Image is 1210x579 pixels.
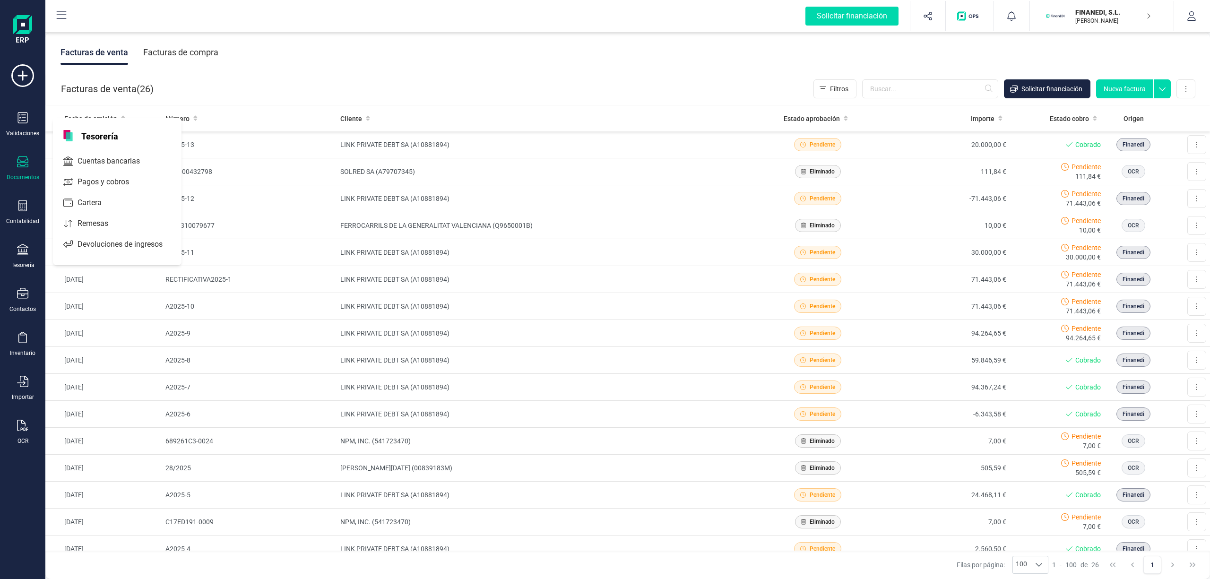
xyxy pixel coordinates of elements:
span: Número [165,114,190,123]
td: C17ED191-0009 [162,509,337,536]
td: [DATE] [45,401,162,428]
td: 7,00 € [882,428,1010,455]
span: Cobrado [1075,409,1101,419]
button: First Page [1104,556,1122,574]
td: [DATE] [45,482,162,509]
span: 94.264,65 € [1066,333,1101,343]
td: [DATE] [45,320,162,347]
span: Cobrado [1075,544,1101,553]
span: Devoluciones de ingresos [74,239,180,250]
button: Logo de OPS [951,1,988,31]
button: Last Page [1184,556,1201,574]
span: Fecha de emisión [64,114,117,123]
td: 2.560,50 € [882,536,1010,562]
span: Eliminado [810,437,835,445]
span: 7,00 € [1083,522,1101,531]
p: FINANEDI, S.L. [1075,8,1151,17]
span: Eliminado [810,221,835,230]
td: [PERSON_NAME][DATE] (00839183M) [337,455,754,482]
p: [PERSON_NAME] [1075,17,1151,25]
span: Finanedi [1123,275,1144,284]
button: Solicitar financiación [794,1,910,31]
td: LINK PRIVATE DEBT SA (A10881894) [337,536,754,562]
div: Importar [12,393,34,401]
div: Contactos [9,305,36,313]
span: Eliminado [810,518,835,526]
td: A2025-4 [162,536,337,562]
td: A2025-10 [162,293,337,320]
td: LINK PRIVATE DEBT SA (A10881894) [337,374,754,401]
span: OCR [1128,518,1139,526]
span: Finanedi [1123,302,1144,311]
td: NPM, INC. (541723470) [337,428,754,455]
div: Contabilidad [6,217,39,225]
span: Pendiente [1072,432,1101,441]
span: Pendiente [810,410,835,418]
span: Cobrado [1075,355,1101,365]
span: 111,84 € [1075,172,1101,181]
span: 71.443,06 € [1066,279,1101,289]
div: Solicitar financiación [805,7,899,26]
span: Pendiente [1072,512,1101,522]
div: Facturas de venta [60,40,128,65]
div: - [1052,560,1099,570]
span: OCR [1128,437,1139,445]
span: Importe [971,114,994,123]
span: Finanedi [1123,491,1144,499]
td: 94.264,65 € [882,320,1010,347]
td: [DATE] [45,347,162,374]
td: 94.367,24 € [882,374,1010,401]
span: Pendiente [810,544,835,553]
span: Pendiente [810,248,835,257]
img: Logo Finanedi [13,15,32,45]
td: LINK PRIVATE DEBT SA (A10881894) [337,266,754,293]
td: [DATE] [45,293,162,320]
td: 10,00 € [882,212,1010,239]
span: Eliminado [810,464,835,472]
span: Pendiente [810,140,835,149]
td: [DATE] [45,509,162,536]
td: LINK PRIVATE DEBT SA (A10881894) [337,482,754,509]
span: Finanedi [1123,329,1144,337]
td: A2025-8 [162,347,337,374]
img: FI [1045,6,1066,26]
td: FERROCARRILS DE LA GENERALITAT VALENCIANA (Q9650001B) [337,212,754,239]
td: NPM, INC. (541723470) [337,509,754,536]
span: Pagos y cobros [74,176,146,188]
span: Cobrado [1075,382,1101,392]
span: Cliente [340,114,362,123]
span: 26 [140,82,150,95]
span: de [1080,560,1088,570]
td: A2025-12 [162,185,337,212]
td: LINK PRIVATE DEBT SA (A10881894) [337,131,754,158]
span: Pendiente [1072,243,1101,252]
span: 30.000,00 € [1066,252,1101,262]
td: 24.468,11 € [882,482,1010,509]
span: Tesorería [76,130,124,141]
td: LINK PRIVATE DEBT SA (A10881894) [337,185,754,212]
div: Validaciones [6,130,39,137]
span: Pendiente [1072,297,1101,306]
span: Finanedi [1123,194,1144,203]
span: OCR [1128,167,1139,176]
td: -71.443,06 € [882,185,1010,212]
span: Pendiente [810,356,835,364]
span: Estado aprobación [784,114,840,123]
td: 689261C3-0024 [162,428,337,455]
span: Pendiente [1072,189,1101,199]
span: Cobrado [1075,140,1101,149]
td: BBV000432798 [162,158,337,185]
td: A2025-7 [162,374,337,401]
td: A2025-5 [162,482,337,509]
span: Finanedi [1123,356,1144,364]
td: [DATE] [45,455,162,482]
td: 71.443,06 € [882,293,1010,320]
span: Finanedi [1123,544,1144,553]
span: Cobrado [1075,490,1101,500]
span: Pendiente [1072,162,1101,172]
td: [DATE] [45,536,162,562]
td: [DATE] [45,185,162,212]
td: 0045310079677 [162,212,337,239]
span: Pendiente [810,275,835,284]
span: 100 [1065,560,1077,570]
